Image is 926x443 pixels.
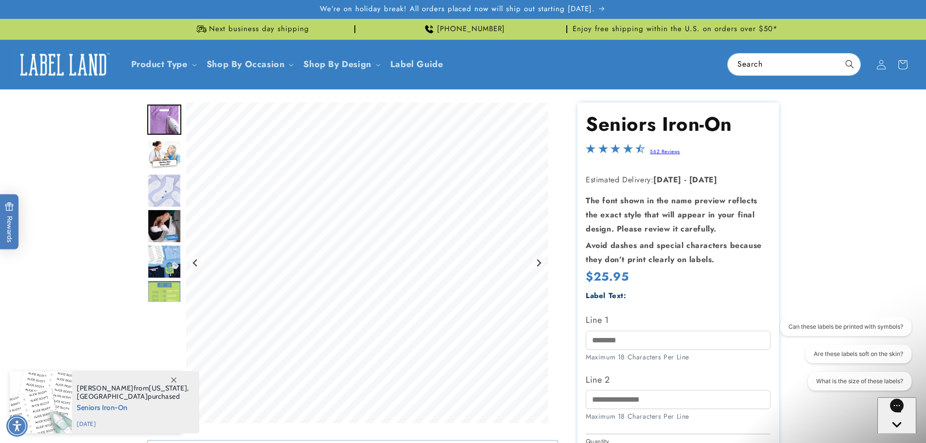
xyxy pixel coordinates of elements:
label: Label Text: [586,290,627,301]
strong: - [684,174,687,185]
span: Shop By Occasion [207,59,285,70]
div: Go to slide 2 [147,138,181,172]
span: Seniors Iron-On [77,401,189,413]
strong: The font shown in the name preview reflects the exact style that will appear in your final design... [586,195,757,234]
div: Go to slide 5 [147,245,181,279]
span: [US_STATE] [149,384,187,392]
div: Announcement [147,19,355,39]
summary: Shop By Design [297,53,384,76]
div: Announcement [359,19,567,39]
div: Go to slide 6 [147,280,181,314]
div: Maximum 18 Characters Per Line [586,411,770,422]
iframe: Gorgias live chat messenger [877,397,916,433]
span: [PHONE_NUMBER] [437,24,505,34]
img: Nursing Home Iron-On - Label Land [147,209,181,243]
span: Label Guide [390,59,443,70]
span: Rewards [5,202,14,242]
a: 562 Reviews - open in a new tab [650,148,680,155]
span: Next business day shipping [209,24,309,34]
summary: Shop By Occasion [201,53,298,76]
iframe: Gorgias live chat conversation starters [773,318,916,399]
span: [GEOGRAPHIC_DATA] [77,392,148,401]
strong: [DATE] [653,174,681,185]
strong: [DATE] [689,174,717,185]
div: Maximum 18 Characters Per Line [586,352,770,362]
div: Go to slide 4 [147,209,181,243]
label: Line 2 [586,372,770,388]
button: Search [839,53,860,75]
strong: Avoid dashes and special characters because they don’t print clearly on labels. [586,240,762,265]
summary: Product Type [125,53,201,76]
label: Line 1 [586,312,770,328]
a: Label Land [11,46,116,83]
img: Nursing Home Iron-On - Label Land [147,174,181,208]
button: Go to last slide [189,256,202,269]
span: 4.4-star overall rating [586,146,645,158]
img: Label Land [15,50,112,80]
span: [DATE] [77,420,189,428]
span: from , purchased [77,384,189,401]
a: Product Type [131,58,188,71]
div: Go to slide 3 [147,174,181,208]
span: We’re on holiday break! All orders placed now will ship out starting [DATE]. [320,4,595,14]
div: Announcement [571,19,779,39]
p: Estimated Delivery: [586,173,770,187]
a: Shop By Design [303,58,371,71]
a: Label Guide [384,53,449,76]
h1: Seniors Iron-On [586,111,770,137]
span: Enjoy free shipping within the U.S. on orders over $50* [573,24,778,34]
img: Nurse with an elderly woman and an iron on label [147,140,181,170]
span: [PERSON_NAME] [77,384,134,392]
img: Nursing Home Iron-On - Label Land [147,280,181,314]
div: Accessibility Menu [6,415,28,437]
img: Nursing Home Iron-On - Label Land [147,245,181,279]
span: $25.95 [586,268,629,285]
button: Next slide [532,256,545,269]
img: Iron on name label being ironed to shirt [147,105,181,135]
div: Go to slide 1 [147,103,181,137]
